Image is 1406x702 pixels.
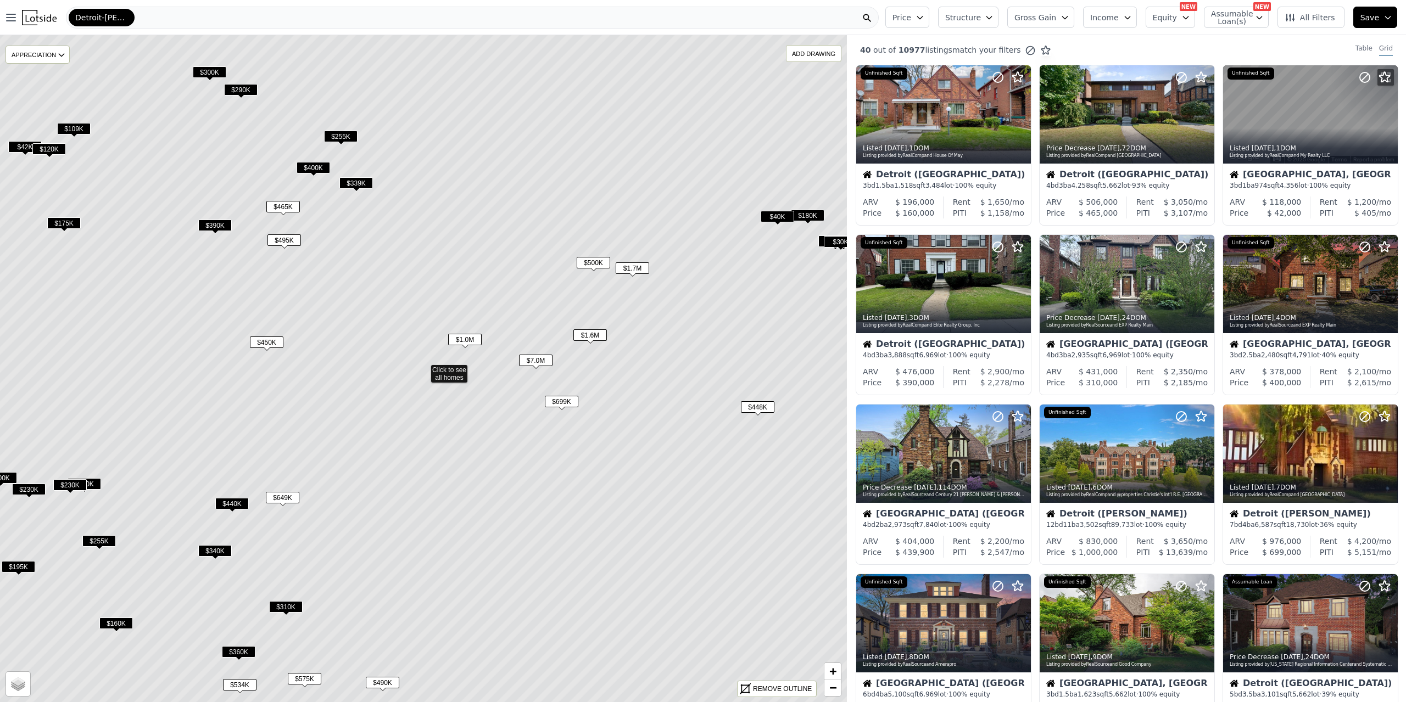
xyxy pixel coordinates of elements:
div: Unfinished Sqft [1044,407,1091,419]
div: Listing provided by RealComp and [GEOGRAPHIC_DATA] [1230,492,1392,498]
div: $575K [288,673,321,689]
div: $7.0M [519,355,553,370]
span: 4,791 [1292,351,1311,359]
div: $109K [57,123,91,139]
a: Map Listed [DATE],1DOMListing provided byRealCompand My Realty LLCUnfinished SqftHouse[GEOGRAPHIC... [1223,65,1397,226]
span: $ 160,000 [895,209,934,217]
div: PITI [1136,377,1150,388]
span: $ 2,615 [1347,378,1376,387]
div: $195K [2,561,35,577]
div: Unfinished Sqft [861,237,907,249]
div: Listing provided by RealSource and Good Company [1046,661,1209,668]
div: /mo [967,377,1024,388]
div: $40K [761,211,794,227]
span: $175K [47,217,81,229]
span: $ 1,650 [980,198,1009,206]
span: $ 976,000 [1262,537,1301,546]
span: $30K [818,235,852,247]
span: $1.6M [573,329,607,341]
div: ARV [863,366,878,377]
img: House [1230,679,1238,688]
span: $42K [8,141,42,153]
div: /mo [1337,196,1391,207]
span: $465K [266,201,300,212]
div: /mo [1154,366,1208,377]
div: 4 bd 3 ba sqft lot · 93% equity [1046,181,1208,190]
span: $120K [32,143,66,155]
div: $180K [791,210,824,226]
span: 5,662 [1102,182,1121,189]
span: $575K [288,673,321,684]
button: Assumable Loan(s) [1204,7,1269,28]
div: Rent [953,366,970,377]
div: Unfinished Sqft [1228,237,1274,249]
img: House [1230,340,1238,349]
span: 3,888 [888,351,907,359]
span: 2,973 [888,521,907,529]
div: $60K [827,235,860,251]
span: $ 4,200 [1347,537,1376,546]
img: House [1046,679,1055,688]
span: 1,518 [894,182,913,189]
div: Street View [1223,65,1398,164]
span: Save [1360,12,1379,23]
div: PITI [1320,207,1334,218]
a: Price Decrease [DATE],114DOMListing provided byRealSourceand Century 21 [PERSON_NAME] & [PERSON_N... [856,404,1030,565]
div: $450K [250,336,283,352]
div: Listing provided by RealSource and EXP Realty Main [1230,322,1392,329]
div: Listed , 4 DOM [1230,313,1392,322]
button: Equity [1146,7,1195,28]
div: 4 bd 3 ba sqft lot · 100% equity [863,351,1024,360]
span: $300K [193,66,226,78]
span: $ 431,000 [1079,367,1118,376]
a: Zoom out [824,679,841,696]
time: 2025-08-30 01:41 [1097,144,1120,152]
span: $ 390,000 [895,378,934,387]
span: Gross Gain [1014,12,1056,23]
div: $190K [68,478,101,494]
span: + [829,664,836,678]
img: House [863,340,872,349]
span: $534K [223,679,256,690]
div: $230K [12,484,46,499]
div: Price [863,377,881,388]
span: $ 2,185 [1164,378,1193,387]
span: $40K [761,211,794,222]
div: $699K [545,396,578,412]
div: PITI [1136,207,1150,218]
span: $ 400,000 [1262,378,1301,387]
span: $490K [366,677,399,688]
span: $ 2,547 [980,548,1009,557]
div: Listing provided by RealComp and House Of May [863,153,1025,159]
div: $465K [266,201,300,217]
div: Rent [1136,536,1154,547]
span: $495K [267,234,301,246]
span: $109K [57,123,91,134]
time: 2025-08-28 11:07 [1097,314,1120,322]
div: ARV [1230,536,1245,547]
span: $ 3,107 [1164,209,1193,217]
a: Listed [DATE],1DOMListing provided byRealCompand House Of MayUnfinished SqftHouseDetroit ([GEOGRA... [856,65,1030,226]
div: Rent [1136,196,1154,207]
div: /mo [967,207,1024,218]
img: House [863,679,872,688]
img: House [863,509,872,518]
span: Equity [1153,12,1177,23]
span: $ 13,639 [1159,548,1193,557]
span: $339K [339,177,373,189]
time: 2025-08-24 05:00 [1252,484,1274,491]
span: $ 2,200 [980,537,1009,546]
div: Unfinished Sqft [861,576,907,588]
div: Listing provided by RealSource and Century 21 [PERSON_NAME] & [PERSON_NAME] [863,492,1025,498]
div: Listed , 6 DOM [1046,483,1209,492]
span: $500K [577,257,610,268]
a: Listed [DATE],6DOMListing provided byRealCompand @properties Christie's Int'l R.E. [GEOGRAPHIC_DA... [1039,404,1214,565]
div: $175K [47,217,81,233]
div: Rent [1320,196,1337,207]
div: 4 bd 2 ba sqft lot · 100% equity [863,520,1024,529]
span: $190K [68,478,101,490]
span: $255K [324,131,358,142]
span: 2,480 [1261,351,1280,359]
div: $255K [82,535,116,551]
span: $ 3,050 [1164,198,1193,206]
